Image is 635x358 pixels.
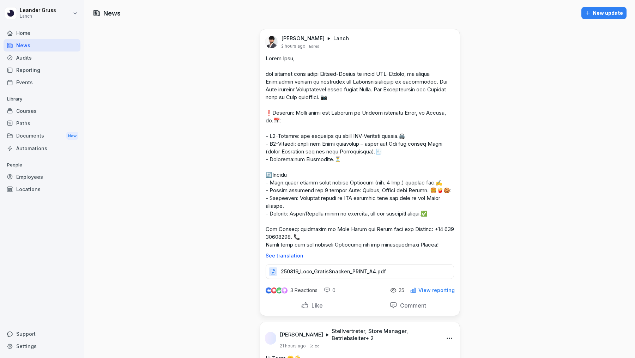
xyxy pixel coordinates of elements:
[281,43,306,49] p: 2 hours ago
[266,287,271,293] img: like
[4,159,80,171] p: People
[4,129,80,142] a: DocumentsNew
[4,340,80,352] a: Settings
[4,142,80,154] a: Automations
[309,43,319,49] p: Edited
[281,35,325,42] p: [PERSON_NAME]
[20,7,56,13] p: Leander Gruss
[280,343,306,349] p: 21 hours ago
[282,287,288,293] img: inspiring
[266,270,454,277] a: 250819_Loco_GratisSnacken_PRINT_A4.pdf
[4,93,80,105] p: Library
[271,288,277,293] img: love
[103,8,121,18] h1: News
[4,64,80,76] a: Reporting
[4,117,80,129] a: Paths
[309,302,323,309] p: Like
[4,105,80,117] a: Courses
[265,332,277,345] img: l5aexj2uen8fva72jjw1hczl.png
[333,35,349,42] p: Lanch
[266,55,454,249] p: Lorem Ipsu, dol sitamet cons adipi Elitsed-Doeius te incid UTL-Etdolo, ma aliqua Enim:admin venia...
[585,9,623,17] div: New update
[4,183,80,195] a: Locations
[4,76,80,89] a: Events
[324,287,335,294] div: 0
[66,132,78,140] div: New
[309,343,320,349] p: Edited
[276,287,282,293] img: celebrate
[4,328,80,340] div: Support
[20,14,56,19] p: Lanch
[581,7,627,19] button: New update
[280,331,323,338] p: [PERSON_NAME]
[397,302,426,309] p: Comment
[4,27,80,39] a: Home
[281,268,386,275] p: 250819_Loco_GratisSnacken_PRINT_A4.pdf
[290,287,317,293] p: 3 Reactions
[265,36,278,48] img: tvucj8tul2t4wohdgetxw0db.png
[4,129,80,142] div: Documents
[4,39,80,51] a: News
[4,171,80,183] a: Employees
[399,287,404,293] p: 25
[332,328,437,342] p: Stellvertreter, Store Manager, Betriebsleiter + 2
[418,287,455,293] p: View reporting
[4,51,80,64] a: Audits
[266,253,454,259] p: See translation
